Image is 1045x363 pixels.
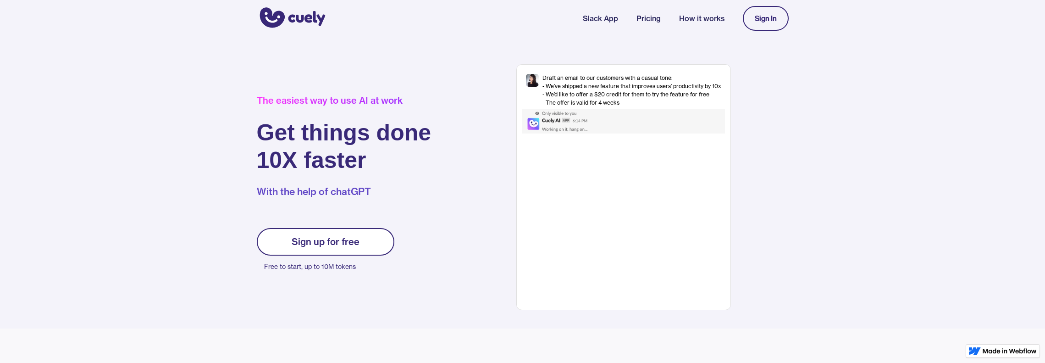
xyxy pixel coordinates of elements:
[542,74,721,107] div: Draft an email to our customers with a casual tone: - We’ve shipped a new feature that improves u...
[257,1,326,35] a: home
[264,260,394,273] p: Free to start, up to 10M tokens
[636,13,661,24] a: Pricing
[292,236,359,247] div: Sign up for free
[755,14,777,22] div: Sign In
[257,95,431,106] div: The easiest way to use AI at work
[743,6,789,31] a: Sign In
[583,13,618,24] a: Slack App
[257,228,394,256] a: Sign up for free
[257,185,431,199] p: With the help of chatGPT
[679,13,724,24] a: How it works
[983,348,1037,354] img: Made in Webflow
[257,119,431,174] h1: Get things done 10X faster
